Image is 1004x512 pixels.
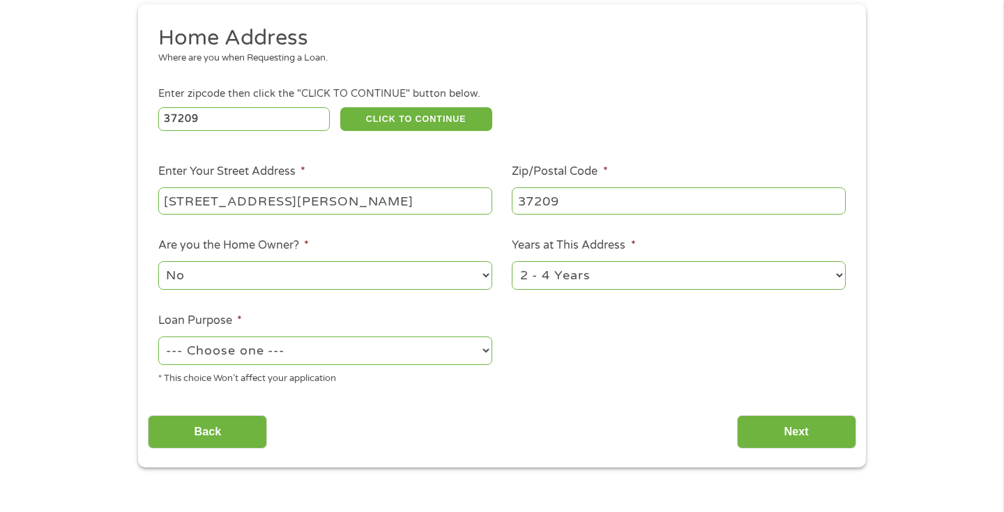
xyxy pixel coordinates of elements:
input: Next [737,415,856,449]
label: Zip/Postal Code [512,164,607,179]
label: Enter Your Street Address [158,164,305,179]
h2: Home Address [158,24,836,52]
div: Where are you when Requesting a Loan. [158,52,836,65]
label: Are you the Home Owner? [158,238,309,253]
label: Years at This Address [512,238,635,253]
label: Loan Purpose [158,313,242,328]
div: Enter zipcode then click the "CLICK TO CONTINUE" button below. [158,86,846,102]
input: Enter Zipcode (e.g 01510) [158,107,330,131]
div: * This choice Won’t affect your application [158,367,492,386]
input: Back [148,415,267,449]
button: CLICK TO CONTINUE [340,107,492,131]
input: 1 Main Street [158,187,492,214]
